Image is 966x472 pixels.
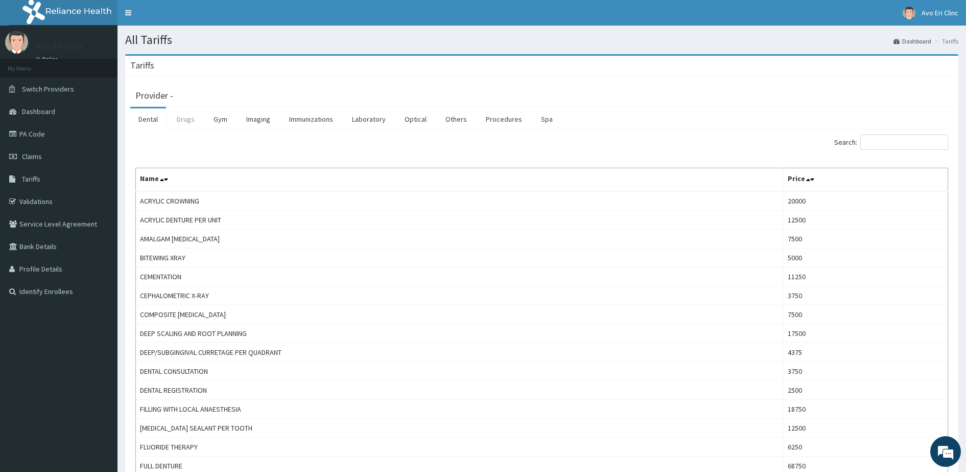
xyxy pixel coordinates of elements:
[169,108,203,130] a: Drugs
[784,381,948,400] td: 2500
[922,8,958,17] span: Avo Eri Clinc
[281,108,341,130] a: Immunizations
[932,37,958,46] li: Tariffs
[135,91,173,100] h3: Provider -
[136,286,784,305] td: CEPHALOMETRIC X-RAY
[784,305,948,324] td: 7500
[136,362,784,381] td: DENTAL CONSULTATION
[136,230,784,249] td: AMALGAM [MEDICAL_DATA]
[22,152,42,161] span: Claims
[136,324,784,343] td: DEEP SCALING AND ROOT PLANNING
[205,108,235,130] a: Gym
[784,286,948,305] td: 3750
[136,343,784,362] td: DEEP/SUBGINGIVAL CURRETAGE PER QUADRANT
[136,419,784,438] td: [MEDICAL_DATA] SEALANT PER TOOTH
[36,56,60,63] a: Online
[125,33,958,47] h1: All Tariffs
[784,362,948,381] td: 3750
[396,108,435,130] a: Optical
[22,107,55,116] span: Dashboard
[784,191,948,211] td: 20000
[784,324,948,343] td: 17500
[478,108,530,130] a: Procedures
[784,267,948,286] td: 11250
[784,419,948,438] td: 12500
[136,191,784,211] td: ACRYLIC CROWNING
[784,211,948,230] td: 12500
[136,381,784,400] td: DENTAL REGISTRATION
[136,305,784,324] td: COMPOSITE [MEDICAL_DATA]
[22,84,74,94] span: Switch Providers
[136,438,784,457] td: FLUORIDE THERAPY
[533,108,561,130] a: Spa
[784,400,948,419] td: 18750
[784,168,948,192] th: Price
[834,134,948,150] label: Search:
[860,134,948,150] input: Search:
[136,267,784,286] td: CEMENTATION
[136,249,784,267] td: BITEWING XRAY
[784,343,948,362] td: 4375
[36,41,84,51] p: Avo Eri Clinc
[136,168,784,192] th: Name
[130,108,166,130] a: Dental
[22,174,40,184] span: Tariffs
[784,249,948,267] td: 5000
[784,230,948,249] td: 7500
[344,108,394,130] a: Laboratory
[893,37,931,46] a: Dashboard
[903,7,915,19] img: User Image
[136,211,784,230] td: ACRYLIC DENTURE PER UNIT
[437,108,475,130] a: Others
[130,61,154,70] h3: Tariffs
[5,31,28,54] img: User Image
[784,438,948,457] td: 6250
[136,400,784,419] td: FILLING WITH LOCAL ANAESTHESIA
[238,108,278,130] a: Imaging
